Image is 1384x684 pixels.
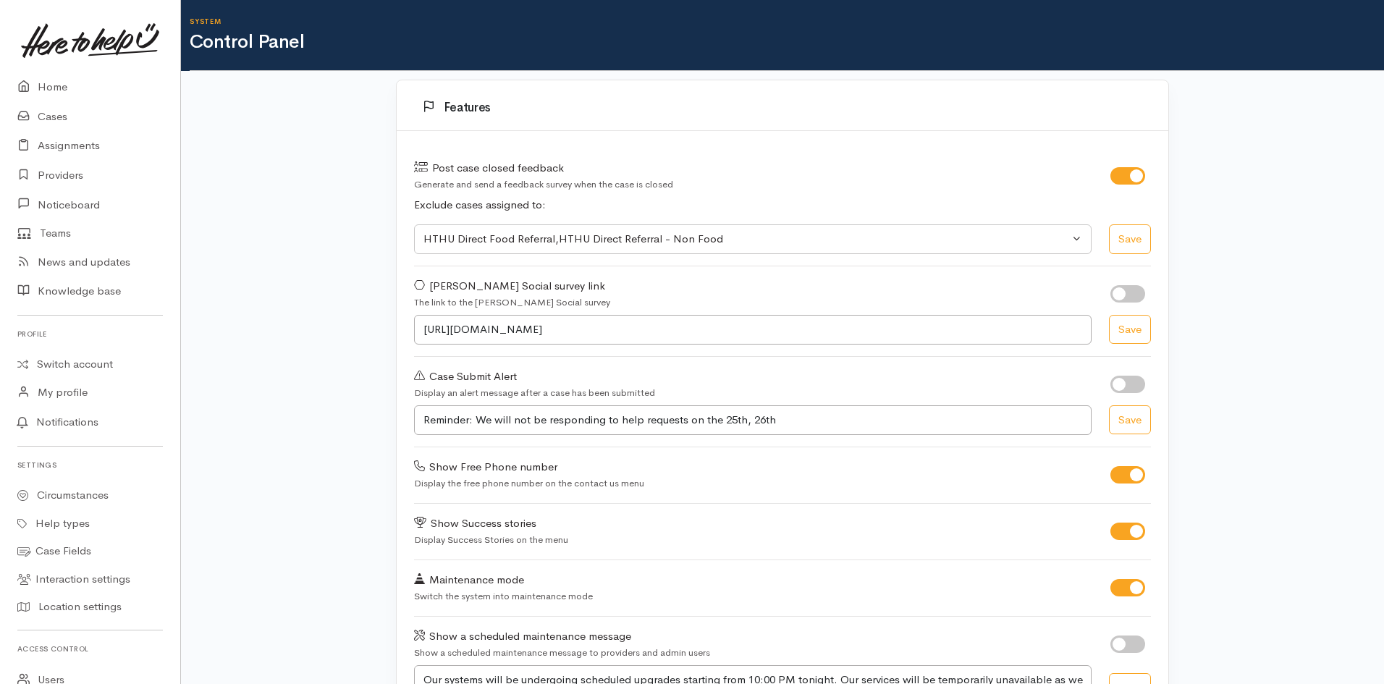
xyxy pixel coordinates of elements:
[414,387,655,399] small: Display an alert message after a case has been submitted
[414,533,568,546] small: Display Success Stories on the menu
[414,572,1093,588] p: Maintenance mode
[414,368,1093,385] p: Case Submit Alert
[414,278,1093,295] p: [PERSON_NAME] Social survey link
[17,324,163,344] h6: Profile
[1109,405,1151,435] button: Save
[414,178,673,190] small: Generate and send a feedback survey when the case is closed
[414,197,1151,214] p: Exclude cases assigned to:
[414,459,1093,476] p: Show Free Phone number
[1109,315,1151,345] button: Save
[414,405,1092,435] textarea: Reminder: We will not be responding to help requests on the 25th, 26th
[414,646,710,659] small: Show a scheduled maintenance message to providers and admin users
[190,32,1384,53] h1: Control Panel
[414,590,593,602] small: Switch the system into maintenance mode
[414,224,1092,254] button: HTHU Direct Food Referral, HTHU Direct Referral - Non Food
[414,296,610,308] small: The link to the [PERSON_NAME] Social survey
[423,231,1069,248] div: HTHU Direct Food Referral , HTHU Direct Referral - Non Food
[17,639,163,659] h6: Access control
[414,477,644,489] small: Display the free phone number on the contact us menu
[17,455,163,475] h6: Settings
[423,100,1151,115] h3: Features
[414,160,1093,177] p: Post case closed feedback
[414,515,1093,532] p: Show Success stories
[190,17,1384,25] h6: System
[414,315,1092,345] textarea: [URL][DOMAIN_NAME]
[414,628,1093,645] p: Show a scheduled maintenance message
[1109,224,1151,254] button: Save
